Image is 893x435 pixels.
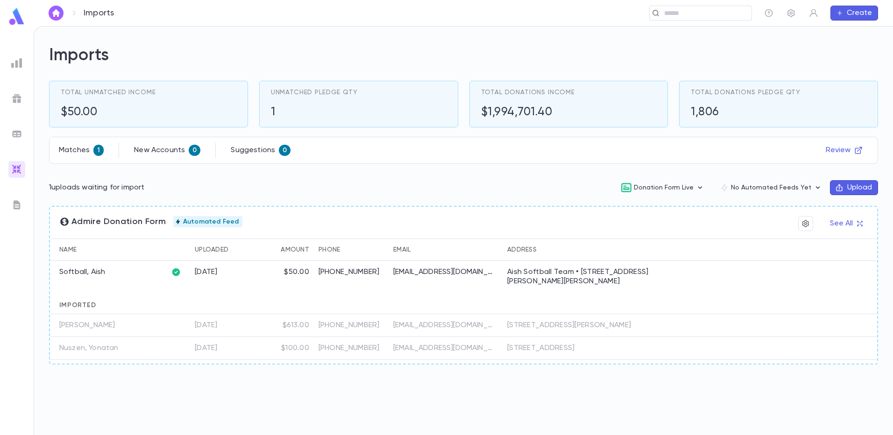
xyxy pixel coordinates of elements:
span: Total Unmatched Income [61,89,156,96]
div: Address [507,239,537,261]
div: Uploaded [190,239,260,261]
p: [PHONE_NUMBER] [319,321,384,330]
h5: 1 [271,105,276,119]
span: Automated Feed [179,218,242,225]
button: Create [830,6,878,21]
p: [PERSON_NAME] [59,321,115,330]
h2: Imports [49,45,878,66]
p: Suggestions [231,146,275,155]
span: Imported [59,302,96,309]
div: $100.00 [281,344,309,353]
span: 1 [93,147,104,154]
img: imports_gradient.a72c8319815fb0872a7f9c3309a0627a.svg [11,164,22,175]
button: Review [820,143,868,158]
div: 9/12/2025 [195,267,218,277]
p: New Accounts [134,146,185,155]
div: Name [50,239,167,261]
div: [STREET_ADDRESS] [507,344,574,353]
div: Name [59,239,77,261]
span: Admire Donation Form [59,217,166,227]
button: Donation Form Live [613,179,712,196]
button: See All [824,216,868,231]
span: Unmatched Pledge Qty [271,89,358,96]
div: Email [389,239,503,261]
h5: 1,806 [691,105,719,119]
p: [EMAIL_ADDRESS][DOMAIN_NAME] [393,267,496,277]
div: Address [503,239,666,261]
img: batches_grey.339ca447c9d9533ef1741baa751efc33.svg [11,128,22,140]
div: Aish Softball Team • [STREET_ADDRESS][PERSON_NAME][PERSON_NAME] [507,267,661,286]
button: Upload [830,180,878,195]
div: Uploaded [195,239,228,261]
span: 0 [279,147,291,154]
div: 9/29/2025 [195,344,218,353]
p: [PHONE_NUMBER] [319,267,384,277]
div: [STREET_ADDRESS][PERSON_NAME] [507,321,631,330]
button: No Automated Feeds Yet [712,179,830,196]
img: campaigns_grey.99e729a5f7ee94e3726e6486bddda8f1.svg [11,93,22,104]
p: Softball, Aish [59,267,105,277]
p: Nuszen, Yonatan [59,344,118,353]
div: Phone [314,239,389,261]
img: logo [7,7,26,26]
div: $50.00 [284,267,309,277]
span: Total Donations Income [481,89,575,96]
span: Total Donations Pledge Qty [691,89,801,96]
img: reports_grey.c525e4749d1bce6a11f5fe2a8de1b229.svg [11,57,22,69]
p: [EMAIL_ADDRESS][DOMAIN_NAME] [393,321,496,330]
div: 9/29/2025 [195,321,218,330]
p: Imports [84,8,114,18]
div: Phone [319,239,340,261]
p: [EMAIL_ADDRESS][DOMAIN_NAME] [393,344,496,353]
img: home_white.a664292cf8c1dea59945f0da9f25487c.svg [50,9,62,17]
h5: $50.00 [61,105,97,119]
p: [PHONE_NUMBER] [319,344,384,353]
p: 1 uploads waiting for import [49,183,144,192]
h5: $1,994,701.40 [481,105,553,119]
div: $613.00 [283,321,309,330]
span: 0 [189,147,200,154]
img: letters_grey.7941b92b52307dd3b8a917253454ce1c.svg [11,199,22,210]
p: Matches [59,146,90,155]
div: Amount [260,239,314,261]
div: Email [393,239,411,261]
div: Amount [281,239,309,261]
